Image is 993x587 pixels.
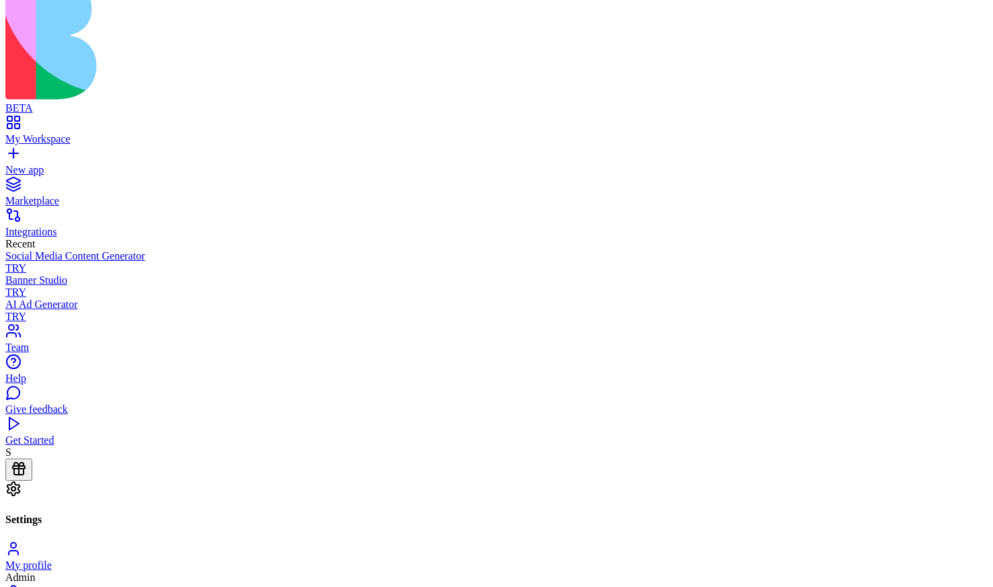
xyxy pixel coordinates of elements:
a: My Workspace [5,121,988,145]
div: TRY [5,311,988,323]
a: BETA [5,90,988,114]
a: New app [5,152,988,176]
div: TRY [5,262,988,274]
div: Help [5,373,988,385]
div: My profile [5,559,988,572]
a: Banner StudioTRY [5,274,988,299]
a: Help [5,360,988,385]
div: Give feedback [5,403,988,416]
span: Recent [5,238,35,249]
span: Admin [5,572,35,583]
a: Get Started [5,422,988,446]
div: Integrations [5,226,988,238]
span: S [5,446,11,458]
a: Social Media Content GeneratorTRY [5,250,988,274]
div: Social Media Content Generator [5,250,988,262]
a: Integrations [5,214,988,238]
div: AI Ad Generator [5,299,988,311]
a: Team [5,329,988,354]
a: Give feedback [5,391,988,416]
div: Team [5,342,988,354]
a: AI Ad GeneratorTRY [5,299,988,323]
div: Banner Studio [5,274,988,286]
div: My Workspace [5,133,988,145]
h4: Settings [5,514,988,526]
a: My profile [5,547,988,572]
a: Marketplace [5,183,988,207]
div: Marketplace [5,195,988,207]
div: TRY [5,286,988,299]
div: New app [5,164,988,176]
div: Get Started [5,434,988,446]
div: BETA [5,102,988,114]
